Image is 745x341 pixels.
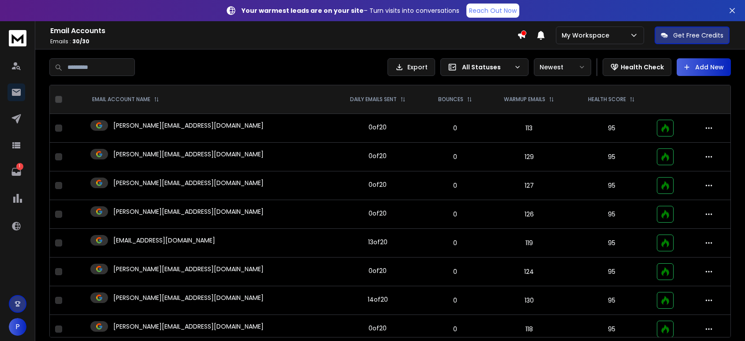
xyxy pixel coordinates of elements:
td: 130 [487,286,571,315]
p: 0 [429,239,482,247]
span: 30 / 30 [72,38,89,45]
td: 95 [571,229,652,258]
div: 14 of 20 [368,295,388,304]
div: 0 of 20 [369,209,387,218]
p: 0 [429,267,482,276]
p: [PERSON_NAME][EMAIL_ADDRESS][DOMAIN_NAME] [113,265,264,273]
p: 0 [429,210,482,219]
button: Health Check [603,58,671,76]
td: 95 [571,171,652,200]
p: 0 [429,325,482,333]
div: 0 of 20 [369,266,387,275]
p: HEALTH SCORE [588,96,626,103]
p: Get Free Credits [673,31,723,40]
p: 0 [429,296,482,305]
td: 95 [571,258,652,286]
strong: Your warmest leads are on your site [242,6,364,15]
p: [PERSON_NAME][EMAIL_ADDRESS][DOMAIN_NAME] [113,150,264,159]
p: BOUNCES [438,96,463,103]
td: 119 [487,229,571,258]
button: Get Free Credits [655,27,730,44]
button: Export [387,58,435,76]
td: 95 [571,286,652,315]
td: 113 [487,114,571,143]
div: 13 of 20 [368,238,387,246]
img: logo [9,30,26,46]
p: 0 [429,124,482,133]
p: [PERSON_NAME][EMAIL_ADDRESS][DOMAIN_NAME] [113,322,264,331]
td: 95 [571,200,652,229]
p: [PERSON_NAME][EMAIL_ADDRESS][DOMAIN_NAME] [113,178,264,187]
div: EMAIL ACCOUNT NAME [92,96,159,103]
td: 95 [571,114,652,143]
h1: Email Accounts [50,26,517,36]
p: [PERSON_NAME][EMAIL_ADDRESS][DOMAIN_NAME] [113,121,264,130]
p: Reach Out Now [469,6,517,15]
div: 0 of 20 [369,324,387,333]
p: [PERSON_NAME][EMAIL_ADDRESS][DOMAIN_NAME] [113,293,264,302]
td: 126 [487,200,571,229]
p: [PERSON_NAME][EMAIL_ADDRESS][DOMAIN_NAME] [113,207,264,216]
p: [EMAIL_ADDRESS][DOMAIN_NAME] [113,236,215,245]
a: 1 [7,163,25,181]
p: 1 [16,163,23,170]
button: Newest [534,58,591,76]
a: Reach Out Now [466,4,519,18]
p: All Statuses [462,63,510,72]
p: WARMUP EMAILS [504,96,545,103]
button: P [9,318,26,336]
button: Add New [677,58,731,76]
div: 0 of 20 [369,123,387,132]
td: 95 [571,143,652,171]
td: 127 [487,171,571,200]
p: 0 [429,181,482,190]
p: – Turn visits into conversations [242,6,459,15]
p: Emails : [50,38,517,45]
p: My Workspace [562,31,613,40]
td: 129 [487,143,571,171]
p: DAILY EMAILS SENT [350,96,397,103]
p: Health Check [621,63,664,72]
div: 0 of 20 [369,152,387,160]
p: 0 [429,152,482,161]
td: 124 [487,258,571,286]
div: 0 of 20 [369,180,387,189]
